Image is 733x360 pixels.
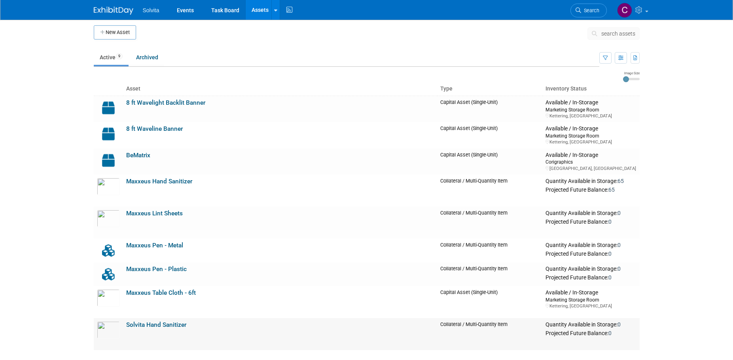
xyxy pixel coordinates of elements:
td: Capital Asset (Single-Unit) [437,96,543,122]
a: Maxxeus Pen - Metal [126,242,183,249]
img: Capital-Asset-Icon-2.png [97,125,120,143]
img: Collateral-Icon-2.png [97,242,120,259]
div: Projected Future Balance: [545,249,636,258]
div: Image Size [623,71,640,75]
div: Kettering, [GEOGRAPHIC_DATA] [545,139,636,145]
a: BeMatrix [126,152,150,159]
img: Collateral-Icon-2.png [97,266,120,283]
div: Projected Future Balance: [545,273,636,281]
div: Quantity Available in Storage: [545,266,636,273]
span: search assets [601,30,635,37]
span: Search [581,8,599,13]
button: search assets [587,27,640,40]
span: 0 [617,210,621,216]
img: Capital-Asset-Icon-2.png [97,99,120,117]
img: ExhibitDay [94,7,133,15]
span: 9 [116,53,123,59]
a: Solvita Hand Sanitizer [126,321,186,328]
div: Available / In-Storage [545,289,636,296]
th: Type [437,82,543,96]
span: 0 [617,266,621,272]
a: Maxxeus Hand Sanitizer [126,178,192,185]
span: 0 [608,330,612,336]
a: Maxxeus Table Cloth - 6ft [126,289,196,296]
img: Capital-Asset-Icon-2.png [97,152,120,169]
div: Quantity Available in Storage: [545,321,636,328]
a: 8 ft Waveline Banner [126,125,183,132]
div: Projected Future Balance: [545,217,636,226]
span: 65 [608,187,615,193]
td: Collateral / Multi-Quantity Item [437,239,543,262]
div: Marketing Storage Room [545,296,636,303]
span: 0 [617,242,621,248]
span: Solvita [143,7,159,13]
a: Active9 [94,50,129,65]
div: [GEOGRAPHIC_DATA], [GEOGRAPHIC_DATA] [545,166,636,172]
div: Quantity Available in Storage: [545,178,636,185]
td: Collateral / Multi-Quantity Item [437,262,543,286]
a: 8 ft Wavelight Backlit Banner [126,99,205,106]
div: Projected Future Balance: [545,185,636,194]
button: New Asset [94,25,136,40]
span: 0 [608,219,612,225]
div: Available / In-Storage [545,125,636,132]
div: Corigraphics [545,158,636,165]
a: Maxxeus Pen - Plastic [126,266,187,273]
a: Search [570,4,607,17]
span: 0 [617,321,621,328]
div: Available / In-Storage [545,99,636,106]
div: Marketing Storage Room [545,132,636,139]
span: 65 [617,178,624,184]
span: 0 [608,251,612,257]
a: Archived [130,50,164,65]
div: Kettering, [GEOGRAPHIC_DATA] [545,303,636,309]
td: Collateral / Multi-Quantity Item [437,318,543,350]
div: Available / In-Storage [545,152,636,159]
img: Cindy Miller [617,3,632,18]
span: 0 [608,274,612,281]
td: Capital Asset (Single-Unit) [437,122,543,148]
td: Capital Asset (Single-Unit) [437,149,543,175]
td: Capital Asset (Single-Unit) [437,286,543,318]
div: Quantity Available in Storage: [545,210,636,217]
div: Projected Future Balance: [545,328,636,337]
div: Marketing Storage Room [545,106,636,113]
a: Maxxeus Lint Sheets [126,210,183,217]
td: Collateral / Multi-Quantity Item [437,207,543,239]
td: Collateral / Multi-Quantity Item [437,175,543,207]
div: Quantity Available in Storage: [545,242,636,249]
div: Kettering, [GEOGRAPHIC_DATA] [545,113,636,119]
th: Asset [123,82,437,96]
